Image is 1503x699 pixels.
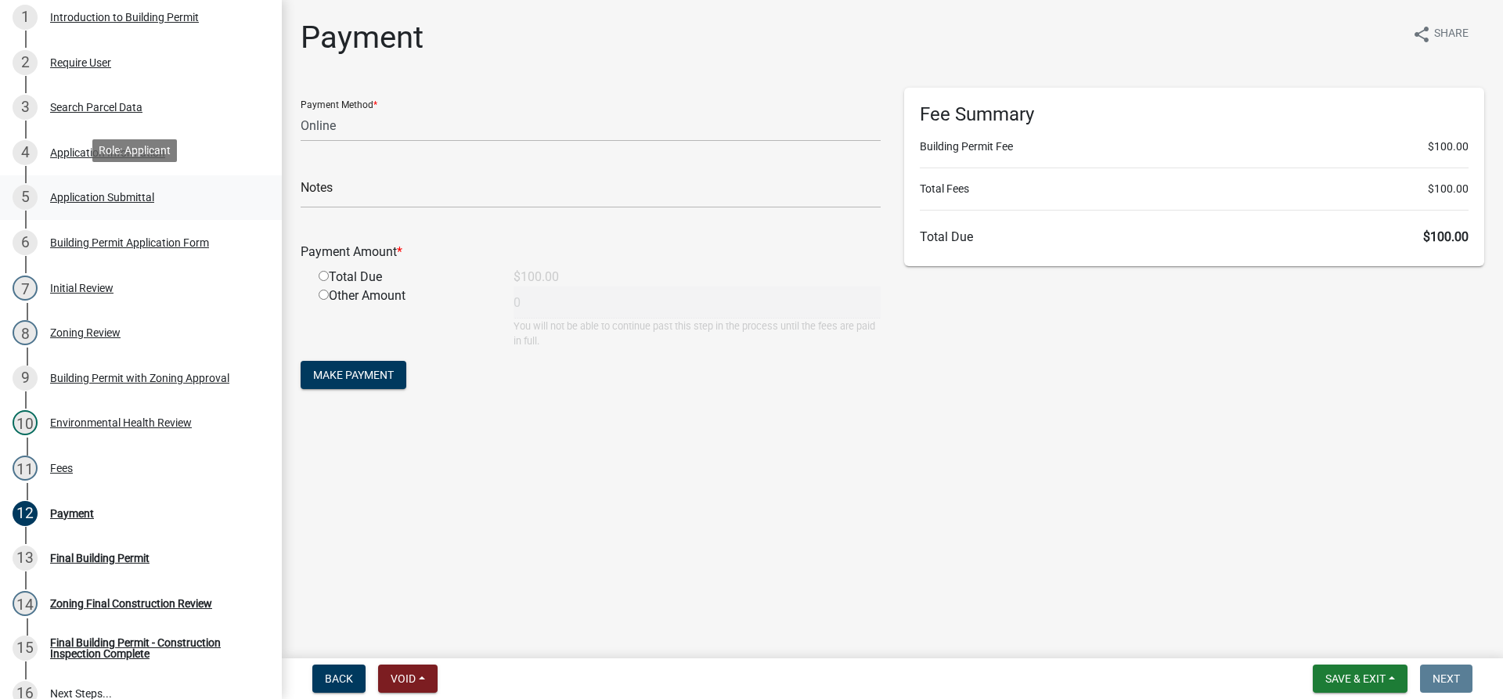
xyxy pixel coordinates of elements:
[50,508,94,519] div: Payment
[50,57,111,68] div: Require User
[13,636,38,661] div: 15
[307,268,502,286] div: Total Due
[1433,672,1460,685] span: Next
[13,230,38,255] div: 6
[313,369,394,381] span: Make Payment
[13,456,38,481] div: 11
[1313,665,1407,693] button: Save & Exit
[1434,25,1469,44] span: Share
[301,361,406,389] button: Make Payment
[312,665,366,693] button: Back
[1325,672,1386,685] span: Save & Exit
[289,243,892,261] div: Payment Amount
[50,283,114,294] div: Initial Review
[1423,229,1469,244] span: $100.00
[50,12,199,23] div: Introduction to Building Permit
[1412,25,1431,44] i: share
[307,286,502,348] div: Other Amount
[13,185,38,210] div: 5
[301,19,424,56] h1: Payment
[50,637,257,659] div: Final Building Permit - Construction Inspection Complete
[50,598,212,609] div: Zoning Final Construction Review
[920,181,1469,197] li: Total Fees
[920,139,1469,155] li: Building Permit Fee
[13,410,38,435] div: 10
[378,665,438,693] button: Void
[13,95,38,120] div: 3
[50,553,150,564] div: Final Building Permit
[13,546,38,571] div: 13
[325,672,353,685] span: Back
[50,192,154,203] div: Application Submittal
[1428,181,1469,197] span: $100.00
[13,366,38,391] div: 9
[13,501,38,526] div: 12
[50,417,192,428] div: Environmental Health Review
[13,320,38,345] div: 8
[13,5,38,30] div: 1
[1420,665,1472,693] button: Next
[13,276,38,301] div: 7
[391,672,416,685] span: Void
[13,50,38,75] div: 2
[50,327,121,338] div: Zoning Review
[1428,139,1469,155] span: $100.00
[50,237,209,248] div: Building Permit Application Form
[50,102,142,113] div: Search Parcel Data
[50,373,229,384] div: Building Permit with Zoning Approval
[920,103,1469,126] h6: Fee Summary
[92,139,177,162] div: Role: Applicant
[13,591,38,616] div: 14
[13,140,38,165] div: 4
[50,147,165,158] div: Application Information
[1400,19,1481,49] button: shareShare
[920,229,1469,244] h6: Total Due
[50,463,73,474] div: Fees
